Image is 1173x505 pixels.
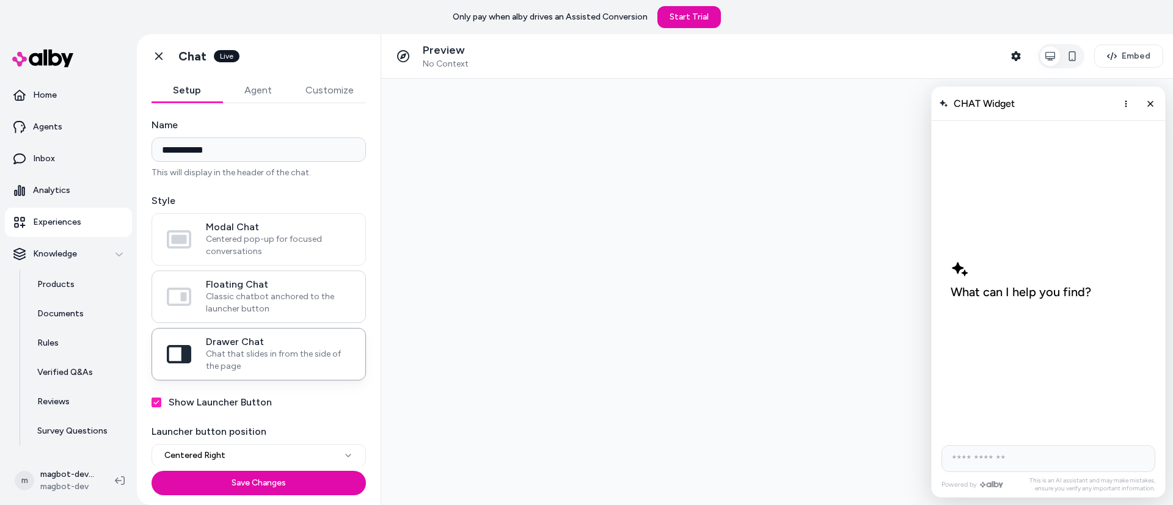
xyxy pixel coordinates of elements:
[37,278,75,291] p: Products
[37,308,84,320] p: Documents
[25,270,132,299] a: Products
[206,348,351,372] span: Chat that slides in from the side of the page
[152,167,366,179] p: This will display in the header of the chat.
[1122,50,1150,62] span: Embed
[1094,45,1163,68] button: Embed
[152,78,222,103] button: Setup
[206,233,351,258] span: Centered pop-up for focused conversations
[5,112,132,142] a: Agents
[178,49,206,64] h1: Chat
[40,481,95,493] span: magbot-dev
[152,194,366,208] label: Style
[33,89,57,101] p: Home
[37,396,70,408] p: Reviews
[152,424,366,439] label: Launcher button position
[5,176,132,205] a: Analytics
[293,78,366,103] button: Customize
[15,471,34,490] span: m
[423,43,469,57] p: Preview
[5,208,132,237] a: Experiences
[206,278,351,291] span: Floating Chat
[206,336,351,348] span: Drawer Chat
[12,49,73,67] img: alby Logo
[169,395,272,410] label: Show Launcher Button
[206,221,351,233] span: Modal Chat
[222,78,293,103] button: Agent
[206,291,351,315] span: Classic chatbot anchored to the launcher button
[33,216,81,228] p: Experiences
[25,416,132,446] a: Survey Questions
[7,461,105,500] button: mmagbot-dev Shopifymagbot-dev
[37,337,59,349] p: Rules
[5,81,132,110] a: Home
[453,11,648,23] p: Only pay when alby drives an Assisted Conversion
[5,144,132,173] a: Inbox
[25,329,132,358] a: Rules
[152,118,366,133] label: Name
[33,153,55,165] p: Inbox
[37,366,93,379] p: Verified Q&As
[33,121,62,133] p: Agents
[25,358,132,387] a: Verified Q&As
[25,387,132,416] a: Reviews
[33,184,70,197] p: Analytics
[657,6,721,28] a: Start Trial
[25,299,132,329] a: Documents
[33,248,77,260] p: Knowledge
[5,239,132,269] button: Knowledge
[214,50,239,62] div: Live
[381,79,1173,505] iframe: To enrich screen reader interactions, please activate Accessibility in Grammarly extension settings
[152,471,366,495] button: Save Changes
[37,425,108,437] p: Survey Questions
[423,59,469,70] span: No Context
[40,468,95,481] p: magbot-dev Shopify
